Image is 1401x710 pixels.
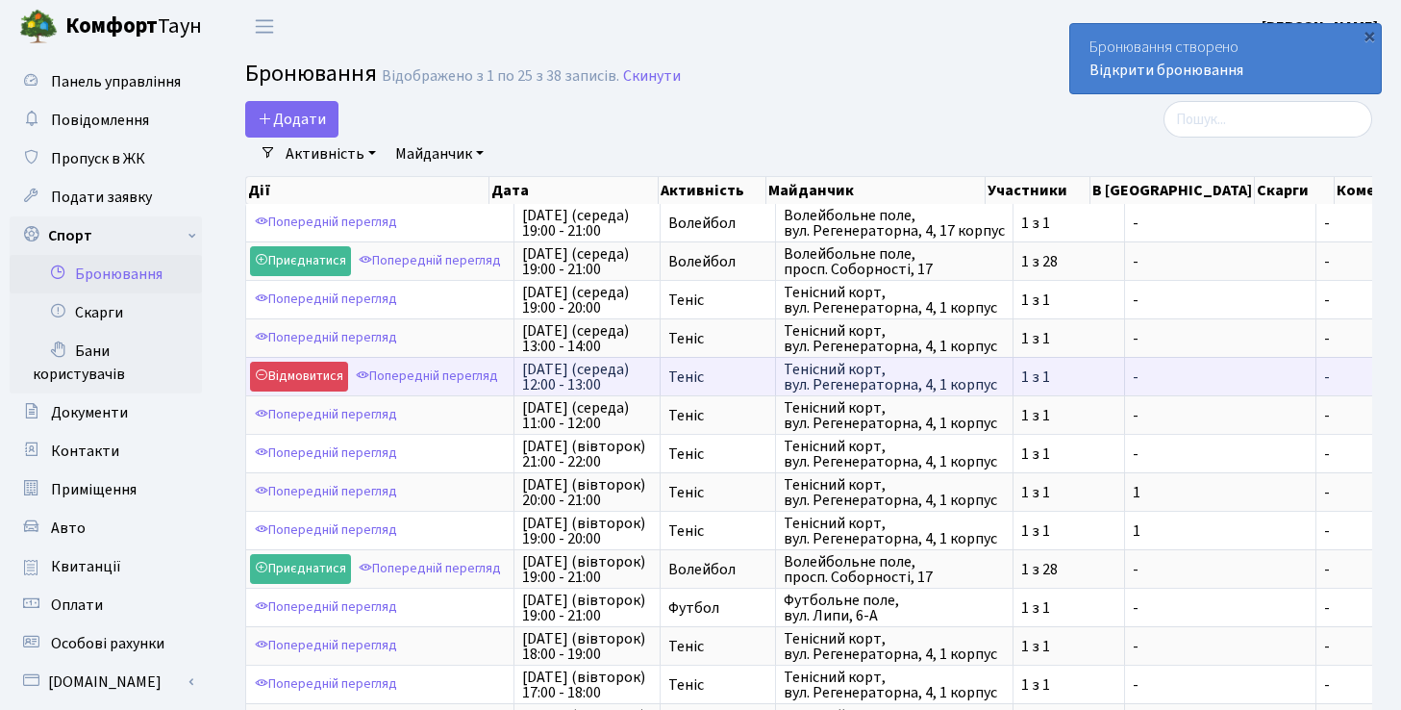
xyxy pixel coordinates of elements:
[623,67,681,86] a: Скинути
[668,562,767,577] span: Волейбол
[668,446,767,462] span: Теніс
[784,593,1005,623] span: Футбольне поле, вул. Липи, 6-А
[250,323,402,353] a: Попередній перегляд
[19,8,58,46] img: logo.png
[10,178,202,216] a: Подати заявку
[522,477,652,508] span: [DATE] (вівторок) 20:00 - 21:00
[1021,254,1116,269] span: 1 з 28
[522,554,652,585] span: [DATE] (вівторок) 19:00 - 21:00
[250,670,402,699] a: Попередній перегляд
[1324,446,1391,462] span: -
[382,67,619,86] div: Відображено з 1 по 25 з 38 записів.
[668,216,767,231] span: Волейбол
[668,523,767,539] span: Теніс
[522,285,652,316] span: [DATE] (середа) 19:00 - 20:00
[1070,24,1381,93] div: Бронювання створено
[1360,26,1379,45] div: ×
[668,408,767,423] span: Теніс
[668,331,767,346] span: Теніс
[668,254,767,269] span: Волейбол
[250,477,402,507] a: Попередній перегляд
[1021,485,1116,500] span: 1 з 1
[522,323,652,354] span: [DATE] (середа) 13:00 - 14:00
[51,595,103,616] span: Оплати
[1324,254,1391,269] span: -
[522,208,652,239] span: [DATE] (середа) 19:00 - 21:00
[1133,677,1308,693] span: -
[1021,331,1116,346] span: 1 з 1
[250,554,351,584] a: Приєднатися
[1324,408,1391,423] span: -
[10,255,202,293] a: Бронювання
[1133,446,1308,462] span: -
[1324,562,1391,577] span: -
[10,624,202,663] a: Особові рахунки
[986,177,1090,204] th: Участники
[668,369,767,385] span: Теніс
[10,470,202,509] a: Приміщення
[1324,331,1391,346] span: -
[668,600,767,616] span: Футбол
[250,246,351,276] a: Приєднатися
[668,292,767,308] span: Теніс
[245,57,377,90] span: Бронювання
[1133,562,1308,577] span: -
[250,208,402,238] a: Попередній перегляд
[522,593,652,623] span: [DATE] (вівторок) 19:00 - 21:00
[784,285,1005,316] span: Тенісний корт, вул. Регенераторна, 4, 1 корпус
[1090,177,1255,204] th: В [GEOGRAPHIC_DATA]
[250,593,402,622] a: Попередній перегляд
[784,208,1005,239] span: Волейбольне поле, вул. Регенераторна, 4, 17 корпус
[522,362,652,393] span: [DATE] (середа) 12:00 - 13:00
[784,362,1005,393] span: Тенісний корт, вул. Регенераторна, 4, 1 корпус
[1324,677,1391,693] span: -
[10,139,202,178] a: Пропуск в ЖК
[784,670,1005,700] span: Тенісний корт, вул. Регенераторна, 4, 1 корпус
[10,509,202,547] a: Авто
[51,633,164,654] span: Особові рахунки
[659,177,766,204] th: Активність
[1021,292,1116,308] span: 1 з 1
[250,439,402,469] a: Попередній перегляд
[1133,485,1308,500] span: 1
[522,516,652,546] span: [DATE] (вівторок) 19:00 - 20:00
[1324,523,1391,539] span: -
[1324,216,1391,231] span: -
[10,432,202,470] a: Контакти
[784,516,1005,546] span: Тенісний корт, вул. Регенераторна, 4, 1 корпус
[1133,254,1308,269] span: -
[668,677,767,693] span: Теніс
[1133,600,1308,616] span: -
[1021,600,1116,616] span: 1 з 1
[65,11,202,43] span: Таун
[51,148,145,169] span: Пропуск в ЖК
[1133,523,1308,539] span: 1
[246,177,489,204] th: Дії
[522,400,652,431] span: [DATE] (середа) 11:00 - 12:00
[1133,408,1308,423] span: -
[245,101,338,138] button: Додати
[388,138,491,170] a: Майданчик
[351,362,503,392] a: Попередній перегляд
[1163,101,1372,138] input: Пошук...
[10,216,202,255] a: Спорт
[10,101,202,139] a: Повідомлення
[1324,600,1391,616] span: -
[1021,446,1116,462] span: 1 з 1
[1262,15,1378,38] a: [PERSON_NAME]
[240,11,288,42] button: Переключити навігацію
[1324,369,1391,385] span: -
[51,479,137,500] span: Приміщення
[784,631,1005,662] span: Тенісний корт, вул. Регенераторна, 4, 1 корпус
[250,362,348,392] a: Відмовитися
[278,138,384,170] a: Активність
[784,246,1005,277] span: Волейбольне поле, просп. Соборності, 17
[250,631,402,661] a: Попередній перегляд
[1133,639,1308,654] span: -
[522,631,652,662] span: [DATE] (вівторок) 18:00 - 19:00
[784,439,1005,469] span: Тенісний корт, вул. Регенераторна, 4, 1 корпус
[1133,331,1308,346] span: -
[1324,292,1391,308] span: -
[766,177,987,204] th: Майданчик
[10,547,202,586] a: Квитанції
